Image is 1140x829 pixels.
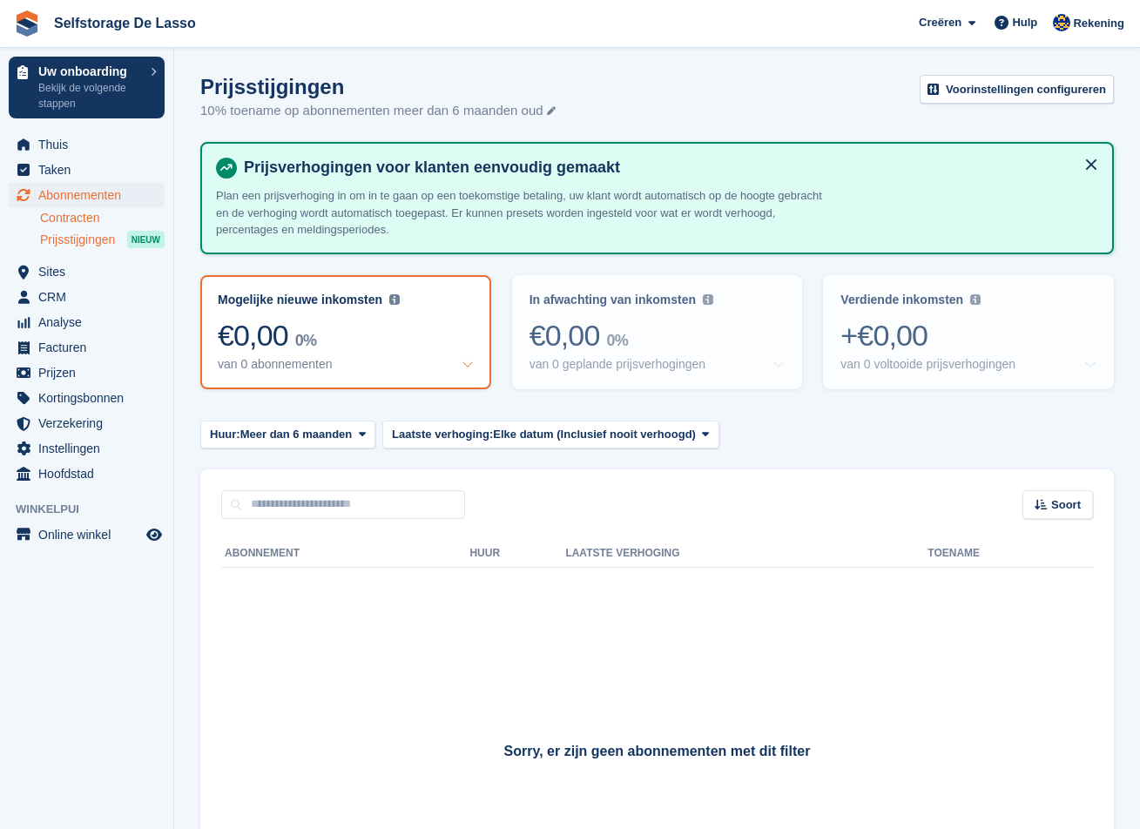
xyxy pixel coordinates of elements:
[210,426,240,443] span: Huur:
[200,421,375,449] button: Huur: Meer dan 6 maanden
[38,310,143,334] span: Analyse
[221,540,469,568] th: Abonnement
[9,158,165,182] a: menu
[970,294,981,305] img: icon-info-grey-7440780725fd019a000dd9b08b2336e03edf1995a4989e88bcd33f0948082b44.svg
[40,230,165,249] a: Prijsstijgingen NIEUW
[1012,14,1037,31] span: Hulp
[200,101,556,121] p: 10% toename op abonnementen meer dan 6 maanden oud
[38,132,143,157] span: Thuis
[565,540,928,568] th: Laatste verhoging
[218,293,382,307] div: Mogelijke nieuwe inkomsten
[389,294,400,305] img: icon-info-grey-7440780725fd019a000dd9b08b2336e03edf1995a4989e88bcd33f0948082b44.svg
[920,75,1114,104] a: Voorinstellingen configureren
[840,293,963,307] div: Verdiende inkomsten
[9,310,165,334] a: menu
[382,421,719,449] button: Laatste verhoging: Elke datum (Inclusief nooit verhoogd)
[216,187,826,239] p: Plan een prijsverhoging in om in te gaan op een toekomstige betaling, uw klant wordt automatisch ...
[530,293,696,307] div: In afwachting van inkomsten
[530,357,705,372] div: van 0 geplande prijsverhogingen
[40,210,165,226] a: Contracten
[9,361,165,385] a: menu
[9,335,165,360] a: menu
[607,334,628,347] div: 0%
[38,411,143,435] span: Verzekering
[504,744,811,759] h3: Sorry, er zijn geen abonnementen met dit filter
[1051,496,1081,514] span: Soort
[295,334,316,347] div: 0%
[919,14,961,31] span: Creëren
[200,75,556,98] h1: Prijsstijgingen
[469,540,565,568] th: Huur
[392,426,493,443] span: Laatste verhoging:
[9,462,165,486] a: menu
[9,411,165,435] a: menu
[9,386,165,410] a: menu
[38,386,143,410] span: Kortingsbonnen
[38,158,143,182] span: Taken
[928,540,1093,568] th: Toename
[840,357,1015,372] div: van 0 voltooide prijsverhogingen
[38,522,143,547] span: Online winkel
[530,318,786,354] div: €0,00
[9,436,165,461] a: menu
[200,275,491,389] a: Mogelijke nieuwe inkomsten €0,00 0% van 0 abonnementen
[1053,14,1070,31] img: Daan Jansen
[14,10,40,37] img: stora-icon-8386f47178a22dfd0bd8f6a31ec36ba5ce8667c1dd55bd0f319d3a0aa187defe.svg
[38,80,142,111] p: Bekijk de volgende stappen
[38,335,143,360] span: Facturen
[144,524,165,545] a: Previewwinkel
[9,259,165,284] a: menu
[218,357,333,372] div: van 0 abonnementen
[9,522,165,547] a: menu
[703,294,713,305] img: icon-info-grey-7440780725fd019a000dd9b08b2336e03edf1995a4989e88bcd33f0948082b44.svg
[47,9,203,37] a: Selfstorage De Lasso
[38,462,143,486] span: Hoofdstad
[493,426,696,443] span: Elke datum (Inclusief nooit verhoogd)
[218,318,474,354] div: €0,00
[38,259,143,284] span: Sites
[9,132,165,157] a: menu
[840,318,1096,354] div: +€0,00
[240,426,353,443] span: Meer dan 6 maanden
[127,231,165,248] div: NIEUW
[9,57,165,118] a: Uw onboarding Bekijk de volgende stappen
[1073,15,1124,32] span: Rekening
[16,501,173,518] span: Winkelpui
[40,232,115,248] span: Prijsstijgingen
[38,65,142,78] p: Uw onboarding
[38,436,143,461] span: Instellingen
[38,183,143,207] span: Abonnementen
[9,285,165,309] a: menu
[823,275,1114,389] a: Verdiende inkomsten +€0,00 van 0 voltooide prijsverhogingen
[38,285,143,309] span: CRM
[512,275,803,389] a: In afwachting van inkomsten €0,00 0% van 0 geplande prijsverhogingen
[237,158,1098,178] h4: Prijsverhogingen voor klanten eenvoudig gemaakt
[9,183,165,207] a: menu
[38,361,143,385] span: Prijzen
